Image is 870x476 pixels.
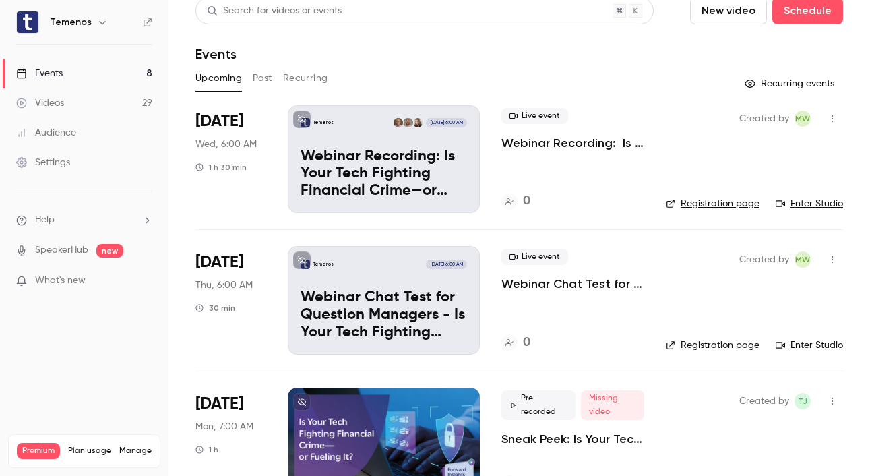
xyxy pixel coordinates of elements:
span: [DATE] [195,393,243,415]
a: Enter Studio [776,338,843,352]
span: Thu, 6:00 AM [195,278,253,292]
span: Michele White [795,111,811,127]
div: Sep 17 Wed, 6:00 AM (America/Los Angeles) [195,105,266,213]
a: Sneak Peek: Is Your Tech Fighting Financial Crime—or Fueling It? [501,431,644,447]
span: Wed, 6:00 AM [195,138,257,151]
li: help-dropdown-opener [16,213,152,227]
h4: 0 [523,192,530,210]
button: Upcoming [195,67,242,89]
span: [DATE] 6:00 AM [426,260,466,269]
div: 1 h [195,444,218,455]
span: Mon, 7:00 AM [195,420,253,434]
h4: 0 [523,334,530,352]
span: Created by [739,393,789,409]
div: 30 min [195,303,235,314]
a: Webinar Recording: Is Your Tech Fighting Financial Crime—or Fueling It? [501,135,644,151]
div: Videos [16,96,64,110]
a: Webinar Recording: Is Your Tech Fighting Financial Crime—or Fueling It?TemenosIrene DravillaIoann... [288,105,480,213]
span: Help [35,213,55,227]
a: 0 [501,334,530,352]
a: Manage [119,446,152,456]
span: Live event [501,108,568,124]
button: Recurring events [739,73,843,94]
img: Temenos [17,11,38,33]
h6: Temenos [50,16,92,29]
span: MW [795,111,810,127]
span: Created by [739,251,789,268]
div: Events [16,67,63,80]
a: Webinar Chat Test for Question Managers - Is Your Tech Fighting Financial Crime—or Fueling It? [501,276,644,292]
a: Registration page [666,338,759,352]
a: SpeakerHub [35,243,88,258]
div: Search for videos or events [207,4,342,18]
img: Peter Banham [394,118,403,127]
p: Webinar Recording: Is Your Tech Fighting Financial Crime—or Fueling It? [301,148,467,200]
iframe: Noticeable Trigger [136,275,152,287]
button: Recurring [283,67,328,89]
span: Pre-recorded [501,390,576,420]
a: Registration page [666,197,759,210]
span: Missing video [581,390,644,420]
div: 1 h 30 min [195,162,247,173]
img: Ioannis Perrakis [403,118,412,127]
div: Settings [16,156,70,169]
p: Temenos [313,119,334,126]
span: Live event [501,249,568,265]
span: Created by [739,111,789,127]
a: Webinar Chat Test for Question Managers - Is Your Tech Fighting Financial Crime—or Fueling It?Tem... [288,246,480,354]
span: What's new [35,274,86,288]
p: Temenos [313,261,334,268]
span: Michele White [795,251,811,268]
button: Past [253,67,272,89]
span: MW [795,251,810,268]
div: Audience [16,126,76,140]
p: Webinar Chat Test for Question Managers - Is Your Tech Fighting Financial Crime—or Fueling It? [301,289,467,341]
span: [DATE] [195,251,243,273]
a: 0 [501,192,530,210]
span: Tim Johnsons [795,393,811,409]
span: [DATE] 6:00 AM [426,118,466,127]
span: Premium [17,443,60,459]
a: Enter Studio [776,197,843,210]
span: TJ [798,393,807,409]
img: Irene Dravilla [413,118,423,127]
span: Plan usage [68,446,111,456]
span: [DATE] [195,111,243,132]
h1: Events [195,46,237,62]
div: Sep 18 Thu, 6:00 AM (America/Los Angeles) [195,246,266,354]
span: new [96,244,123,258]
